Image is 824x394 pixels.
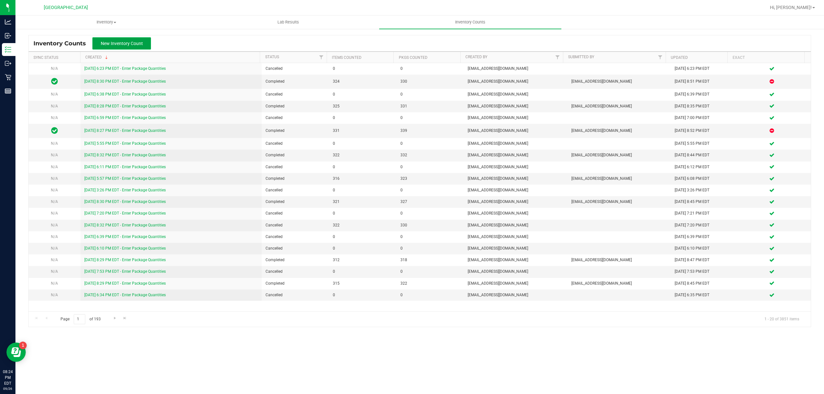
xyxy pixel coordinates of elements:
[333,91,392,97] span: 0
[468,199,564,205] span: [EMAIL_ADDRESS][DOMAIN_NAME]
[333,152,392,158] span: 322
[571,78,667,85] span: [EMAIL_ADDRESS][DOMAIN_NAME]
[400,176,460,182] span: 323
[400,91,460,97] span: 0
[571,128,667,134] span: [EMAIL_ADDRESS][DOMAIN_NAME]
[266,269,325,275] span: Cancelled
[3,386,13,391] p: 09/26
[675,66,729,72] div: [DATE] 6:23 PM EDT
[92,37,151,50] button: New Inventory Count
[120,314,130,323] a: Go to the last page
[468,292,564,298] span: [EMAIL_ADDRESS][DOMAIN_NAME]
[265,55,279,59] a: Status
[400,115,460,121] span: 0
[266,91,325,97] span: Cancelled
[759,314,804,324] span: 1 - 20 of 3851 items
[266,199,325,205] span: Completed
[400,187,460,193] span: 0
[51,77,58,86] span: In Sync
[465,55,487,59] a: Created By
[379,15,561,29] a: Inventory Counts
[468,152,564,158] span: [EMAIL_ADDRESS][DOMAIN_NAME]
[84,293,166,297] a: [DATE] 6:34 PM EDT - Enter Package Quantities
[333,141,392,147] span: 0
[333,164,392,170] span: 0
[266,164,325,170] span: Cancelled
[333,187,392,193] span: 0
[552,52,563,63] a: Filter
[5,19,11,25] inline-svg: Analytics
[468,103,564,109] span: [EMAIL_ADDRESS][DOMAIN_NAME]
[333,210,392,216] span: 0
[333,115,392,121] span: 0
[333,245,392,252] span: 0
[468,257,564,263] span: [EMAIL_ADDRESS][DOMAIN_NAME]
[571,257,667,263] span: [EMAIL_ADDRESS][DOMAIN_NAME]
[84,258,166,262] a: [DATE] 8:29 PM EDT - Enter Package Quantities
[84,92,166,96] a: [DATE] 6:38 PM EDT - Enter Package Quantities
[400,66,460,72] span: 0
[51,223,58,227] span: N/A
[468,222,564,228] span: [EMAIL_ADDRESS][DOMAIN_NAME]
[84,115,166,120] a: [DATE] 6:59 PM EDT - Enter Package Quantities
[266,78,325,85] span: Completed
[110,314,119,323] a: Go to the next page
[269,19,308,25] span: Lab Results
[19,342,27,349] iframe: Resource center unread badge
[266,128,325,134] span: Completed
[333,78,392,85] span: 324
[266,257,325,263] span: Completed
[51,211,58,215] span: N/A
[51,66,58,71] span: N/A
[399,55,427,60] a: Pkgs Counted
[51,92,58,96] span: N/A
[51,153,58,157] span: N/A
[84,141,166,146] a: [DATE] 5:55 PM EDT - Enter Package Quantities
[468,164,564,170] span: [EMAIL_ADDRESS][DOMAIN_NAME]
[266,66,325,72] span: Cancelled
[675,141,729,147] div: [DATE] 5:55 PM EDT
[51,199,58,204] span: N/A
[571,176,667,182] span: [EMAIL_ADDRESS][DOMAIN_NAME]
[333,103,392,109] span: 325
[400,103,460,109] span: 331
[266,152,325,158] span: Completed
[84,165,166,169] a: [DATE] 6:11 PM EDT - Enter Package Quantities
[266,210,325,216] span: Cancelled
[51,269,58,274] span: N/A
[84,66,166,71] a: [DATE] 6:23 PM EDT - Enter Package Quantities
[400,292,460,298] span: 0
[568,55,594,59] a: Submitted By
[400,234,460,240] span: 0
[266,141,325,147] span: Cancelled
[332,55,361,60] a: Items Counted
[266,234,325,240] span: Cancelled
[675,245,729,252] div: [DATE] 6:10 PM EDT
[675,103,729,109] div: [DATE] 8:35 PM EDT
[51,165,58,169] span: N/A
[675,78,729,85] div: [DATE] 8:51 PM EDT
[468,187,564,193] span: [EMAIL_ADDRESS][DOMAIN_NAME]
[51,141,58,146] span: N/A
[333,199,392,205] span: 321
[675,234,729,240] div: [DATE] 6:39 PM EDT
[74,314,85,324] input: 1
[333,234,392,240] span: 0
[400,164,460,170] span: 0
[84,223,166,227] a: [DATE] 8:32 PM EDT - Enter Package Quantities
[468,280,564,287] span: [EMAIL_ADDRESS][DOMAIN_NAME]
[15,15,197,29] a: Inventory
[675,269,729,275] div: [DATE] 7:53 PM EDT
[675,280,729,287] div: [DATE] 8:45 PM EDT
[468,91,564,97] span: [EMAIL_ADDRESS][DOMAIN_NAME]
[84,269,166,274] a: [DATE] 7:53 PM EDT - Enter Package Quantities
[266,245,325,252] span: Cancelled
[468,66,564,72] span: [EMAIL_ADDRESS][DOMAIN_NAME]
[51,115,58,120] span: N/A
[675,128,729,134] div: [DATE] 8:52 PM EDT
[266,103,325,109] span: Completed
[468,128,564,134] span: [EMAIL_ADDRESS][DOMAIN_NAME]
[400,210,460,216] span: 0
[266,222,325,228] span: Cancelled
